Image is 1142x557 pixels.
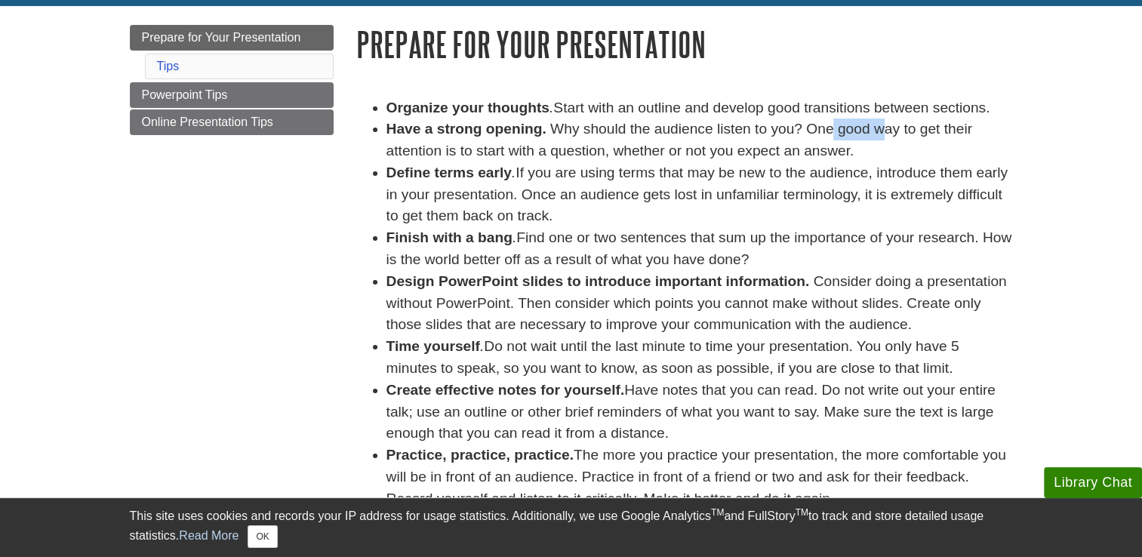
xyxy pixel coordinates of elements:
span: Online Presentation Tips [142,115,273,128]
a: Online Presentation Tips [130,109,334,135]
strong: Practice, practice, practice. [386,447,574,463]
a: Powerpoint Tips [130,82,334,108]
a: Read More [179,529,239,542]
h1: Prepare for Your Presentation [356,25,1013,63]
strong: Have a strong opening. [386,121,546,137]
li: Find one or two sentences that sum up the importance of your research. How is the world better of... [386,227,1013,271]
strong: Design PowerPoint slides to introduce important information. [386,273,810,289]
strong: Finish with a bang [386,229,513,245]
li: Why should the audience listen to you? One good way to get their attention is to start with a que... [386,118,1013,162]
li: Have notes that you can read. Do not write out your entire talk; use an outline or other brief re... [386,380,1013,445]
div: This site uses cookies and records your IP address for usage statistics. Additionally, we use Goo... [130,507,1013,548]
li: The more you practice your presentation, the more comfortable you will be in front of an audience... [386,445,1013,509]
a: Tips [157,60,180,72]
li: Do not wait until the last minute to time your presentation. You only have 5 minutes to speak, so... [386,336,1013,380]
strong: Create effective notes for yourself. [386,382,625,398]
span: Powerpoint Tips [142,88,228,101]
em: . [513,229,516,245]
sup: TM [711,507,724,518]
li: Start with an outline and develop good transitions between sections. [386,97,1013,119]
span: Prepare for Your Presentation [142,31,301,44]
button: Library Chat [1044,467,1142,498]
em: . [549,100,553,115]
strong: Organize your thoughts [386,100,549,115]
strong: Define terms early [386,165,512,180]
li: If you are using terms that may be new to the audience, introduce them early in your presentation... [386,162,1013,227]
sup: TM [796,507,808,518]
a: Prepare for Your Presentation [130,25,334,51]
button: Close [248,525,277,548]
em: . [480,338,484,354]
div: Guide Page Menu [130,25,334,135]
em: . [512,165,516,180]
li: Consider doing a presentation without PowerPoint. Then consider which points you cannot make with... [386,271,1013,336]
strong: Time yourself [386,338,480,354]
